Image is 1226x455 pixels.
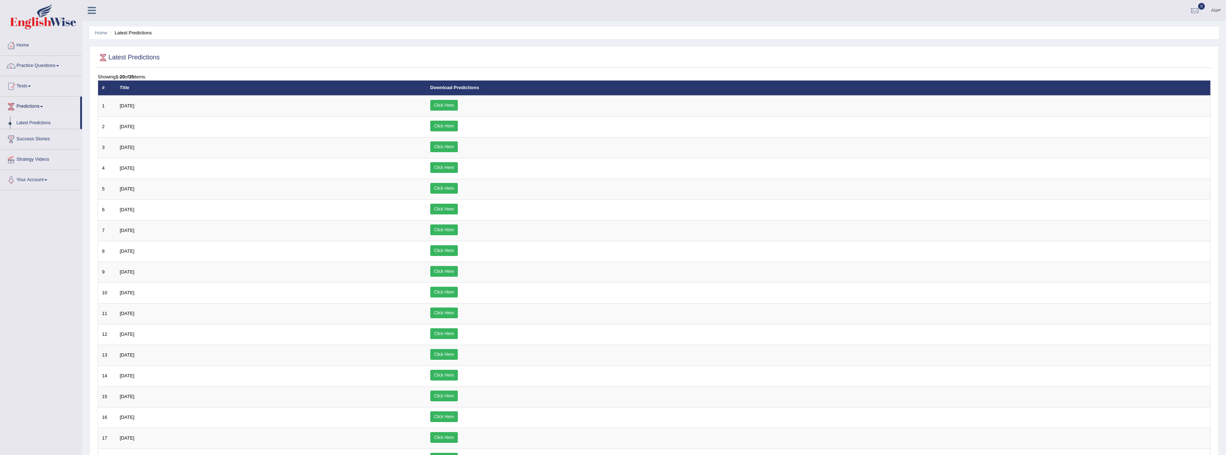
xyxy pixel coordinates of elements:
[430,370,458,381] a: Click Here
[0,56,82,74] a: Practice Questions
[116,74,125,79] b: 1-20
[430,266,458,277] a: Click Here
[120,186,135,192] span: [DATE]
[430,162,458,173] a: Click Here
[120,290,135,295] span: [DATE]
[430,411,458,422] a: Click Here
[120,165,135,171] span: [DATE]
[13,117,80,130] a: Latest Predictions
[430,391,458,401] a: Click Here
[98,303,116,324] td: 11
[430,245,458,256] a: Click Here
[120,145,135,150] span: [DATE]
[120,331,135,337] span: [DATE]
[430,349,458,360] a: Click Here
[108,29,152,36] li: Latest Predictions
[0,97,80,115] a: Predictions
[120,228,135,233] span: [DATE]
[426,81,1211,96] th: Download Predictions
[98,324,116,345] td: 12
[120,352,135,358] span: [DATE]
[98,220,116,241] td: 7
[430,141,458,152] a: Click Here
[98,345,116,366] td: 13
[98,199,116,220] td: 6
[120,435,135,441] span: [DATE]
[98,282,116,303] td: 10
[129,74,134,79] b: 35
[430,432,458,443] a: Click Here
[0,129,82,147] a: Success Stories
[120,394,135,399] span: [DATE]
[120,311,135,316] span: [DATE]
[120,269,135,275] span: [DATE]
[0,170,82,188] a: Your Account
[98,241,116,262] td: 8
[120,207,135,212] span: [DATE]
[0,76,82,94] a: Tests
[430,328,458,339] a: Click Here
[98,52,160,63] h2: Latest Predictions
[98,158,116,179] td: 4
[430,308,458,318] a: Click Here
[120,373,135,378] span: [DATE]
[0,35,82,53] a: Home
[430,287,458,297] a: Click Here
[430,204,458,214] a: Click Here
[120,103,135,108] span: [DATE]
[95,30,107,35] a: Home
[120,124,135,129] span: [DATE]
[98,137,116,158] td: 3
[120,415,135,420] span: [DATE]
[430,183,458,194] a: Click Here
[98,407,116,428] td: 16
[98,179,116,199] td: 5
[98,366,116,386] td: 14
[98,386,116,407] td: 15
[0,150,82,168] a: Strategy Videos
[98,73,1211,80] div: Showing of items.
[430,224,458,235] a: Click Here
[120,248,135,254] span: [DATE]
[116,81,426,96] th: Title
[98,116,116,137] td: 2
[98,81,116,96] th: #
[1198,3,1205,10] span: 0
[98,96,116,117] td: 1
[430,121,458,131] a: Click Here
[98,428,116,449] td: 17
[98,262,116,282] td: 9
[430,100,458,111] a: Click Here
